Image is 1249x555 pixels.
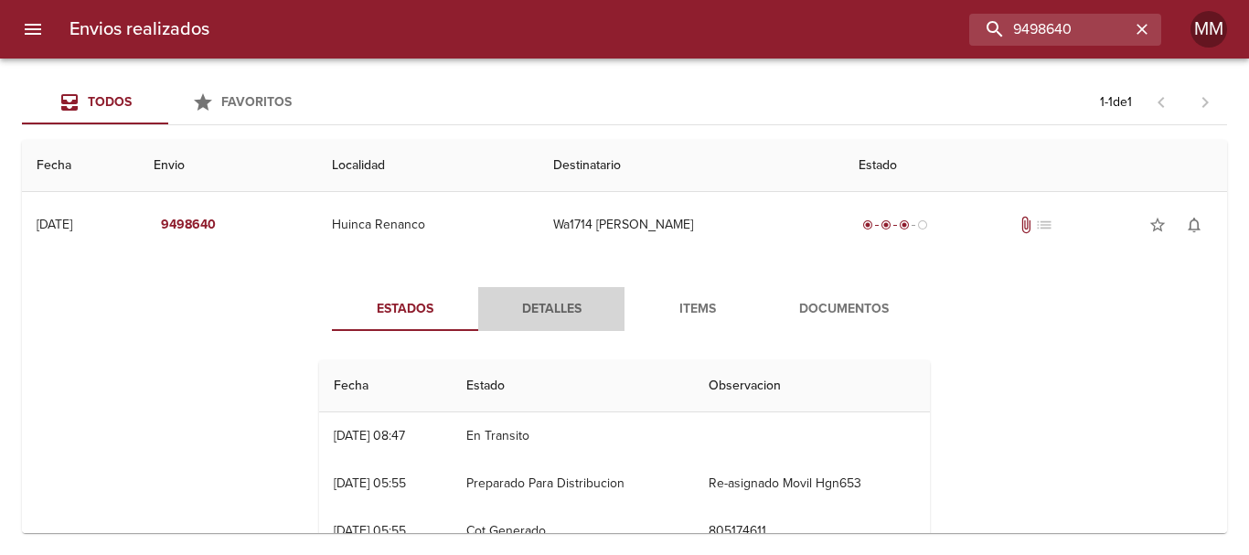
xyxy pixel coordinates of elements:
span: radio_button_unchecked [917,219,928,230]
span: radio_button_checked [881,219,891,230]
span: star_border [1148,216,1167,234]
th: Destinatario [539,140,844,192]
span: Items [635,298,760,321]
span: Estados [343,298,467,321]
th: Localidad [317,140,539,192]
span: Detalles [489,298,614,321]
span: Favoritos [221,94,292,110]
span: Pagina siguiente [1183,80,1227,124]
td: 805174611 [694,507,930,555]
p: 1 - 1 de 1 [1100,93,1132,112]
div: Tabs detalle de guia [332,287,917,331]
td: Wa1714 [PERSON_NAME] [539,192,844,258]
span: Todos [88,94,132,110]
div: [DATE] 08:47 [334,428,405,443]
th: Fecha [319,360,452,412]
div: Abrir información de usuario [1190,11,1227,48]
span: radio_button_checked [862,219,873,230]
div: [DATE] 05:55 [334,475,406,491]
button: Agregar a favoritos [1139,207,1176,243]
td: Preparado Para Distribucion [452,460,694,507]
th: Estado [844,140,1227,192]
div: En viaje [859,216,932,234]
td: En Transito [452,412,694,460]
div: Tabs Envios [22,80,315,124]
div: [DATE] [37,217,72,232]
em: 9498640 [161,214,216,237]
h6: Envios realizados [69,15,209,44]
span: Pagina anterior [1139,92,1183,111]
td: Huinca Renanco [317,192,539,258]
input: buscar [969,14,1130,46]
span: Documentos [782,298,906,321]
td: Cot Generado [452,507,694,555]
th: Estado [452,360,694,412]
span: notifications_none [1185,216,1203,234]
span: No tiene pedido asociado [1035,216,1053,234]
span: radio_button_checked [899,219,910,230]
button: Activar notificaciones [1176,207,1212,243]
button: menu [11,7,55,51]
button: 9498640 [154,208,223,242]
div: MM [1190,11,1227,48]
span: Tiene documentos adjuntos [1017,216,1035,234]
th: Fecha [22,140,139,192]
th: Observacion [694,360,930,412]
td: Re-asignado Movil Hgn653 [694,460,930,507]
th: Envio [139,140,317,192]
div: [DATE] 05:55 [334,523,406,539]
